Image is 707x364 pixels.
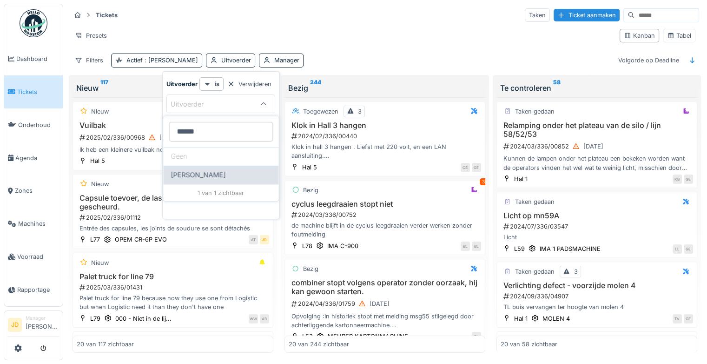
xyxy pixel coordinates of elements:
div: Hal 5 [302,163,317,172]
div: de machine blijft in de cyclus leegdraaien verder werken zonder foutmelding [289,221,481,239]
div: 20 van 244 zichtbaar [289,340,349,349]
div: Manager [26,315,59,322]
div: Taken gedaan [515,197,555,206]
h3: Licht op mn59A [501,211,693,220]
div: Taken gedaan [515,107,555,116]
span: Zones [15,186,59,195]
div: Klok in hall 3 hangen . Liefst met 220 volt, en een LAN aansluiting. PS. enkel een klok, en geen ... [289,142,481,160]
div: GE [684,175,693,184]
div: L79 [90,314,100,323]
div: Manager [274,56,299,65]
div: [DATE] [583,142,603,151]
strong: is [215,80,219,88]
div: Ik heb een kleinere vuilbak nodig.Deze is te groot. [77,145,269,154]
div: MEURER KARTONMACHINE [328,332,408,341]
span: : [PERSON_NAME] [143,57,198,64]
div: 20 van 58 zichtbaar [501,340,557,349]
div: Nieuw [91,258,109,267]
div: OPEM CR-6P EVO [115,235,167,244]
div: 3 [480,178,487,185]
div: Verwijderen [224,78,275,90]
div: Uitvoerder [221,56,251,65]
div: Toegewezen [303,107,338,116]
div: 2024/04/336/01759 [291,298,481,310]
span: Tickets [17,88,59,96]
div: KB [673,175,682,184]
div: Ticket aanmaken [554,9,620,21]
div: GE [684,244,693,254]
div: L77 [90,235,100,244]
h3: Vuilbak [77,121,269,130]
div: CS [461,163,470,172]
div: AT [249,235,258,244]
strong: Uitvoerder [166,80,198,88]
sup: 244 [310,82,321,94]
div: Palet truck for line 79 because now they use one from Logistic but when Logistic need it than the... [77,294,269,311]
div: GE [684,314,693,324]
span: Dashboard [16,54,59,63]
h3: Relamping onder het plateau van de silo / lijn 58/52/53 [501,121,693,139]
div: Nieuw [76,82,270,94]
div: WW [249,314,258,324]
div: 2024/02/336/00440 [291,132,481,141]
div: L53 [302,332,313,341]
div: Kunnen de lampen onder het plateau een bekeken worden want de operators vinden het wel wat te wei... [501,154,693,172]
div: Nieuw [91,180,109,189]
span: [PERSON_NAME] [171,170,225,180]
strong: Tickets [92,11,121,20]
img: Badge_color-CXgf-gQk.svg [20,9,47,37]
div: JD [260,235,269,244]
div: 20 van 117 zichtbaar [77,340,134,349]
div: Hal 5 [90,156,105,165]
h3: Capsule toevoer, de las van 2 inox geleidingen is gescheurd. [77,194,269,211]
li: JD [8,318,22,332]
sup: 58 [553,82,561,94]
div: 1 van 1 zichtbaar [163,184,278,201]
h3: Klok in Hall 3 hangen [289,121,481,130]
div: [DATE] [370,299,390,308]
div: Bezig [303,186,318,195]
div: LL [673,244,682,254]
span: Machines [18,219,59,228]
div: BL [472,332,481,341]
div: 000 - Niet in de lij... [115,314,172,323]
div: 2024/03/336/00752 [291,210,481,219]
li: [PERSON_NAME] [26,315,59,335]
div: 3 [574,267,578,276]
div: Tabel [667,31,691,40]
div: Opvolging :In historiek stopt met melding msg55 stilgelegd door achterliggende kartonneermachine.... [289,312,481,330]
div: TL buis vervangen ter hoogte van molen 4 [501,303,693,311]
div: GE [472,163,481,172]
div: IMA C-900 [327,242,358,250]
div: Filters [71,54,107,67]
div: IMA 1 PADSMACHINE [540,244,601,253]
span: Rapportage [17,285,59,294]
span: Agenda [15,154,59,162]
div: 2024/09/336/04907 [502,292,693,301]
div: BL [472,242,481,251]
div: TV [673,314,682,324]
div: Te controleren [500,82,694,94]
div: Entrée des capsules, les joints de soudure se sont détachés [77,224,269,233]
h3: Verlichting defect - voorzijde molen 4 [501,281,693,290]
span: Voorraad [17,252,59,261]
div: Uitvoerder [171,99,217,109]
div: Volgorde op Deadline [614,54,683,67]
div: AB [260,314,269,324]
div: Taken [525,8,550,22]
sup: 117 [100,82,108,94]
div: 2024/03/336/00852 [502,141,693,152]
div: 2025/02/336/01112 [79,213,269,222]
div: Hal 1 [514,314,528,323]
div: L59 [514,244,525,253]
div: Hal 1 [514,175,528,183]
div: Geen [163,147,278,166]
div: Nieuw [91,107,109,116]
span: Onderhoud [18,121,59,129]
h3: cyclus leegdraaien stopt niet [289,200,481,209]
h3: Palet truck for line 79 [77,272,269,281]
div: BL [461,242,470,251]
div: Taken gedaan [515,267,555,276]
div: 2024/07/336/03547 [502,222,693,231]
div: Bezig [288,82,482,94]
